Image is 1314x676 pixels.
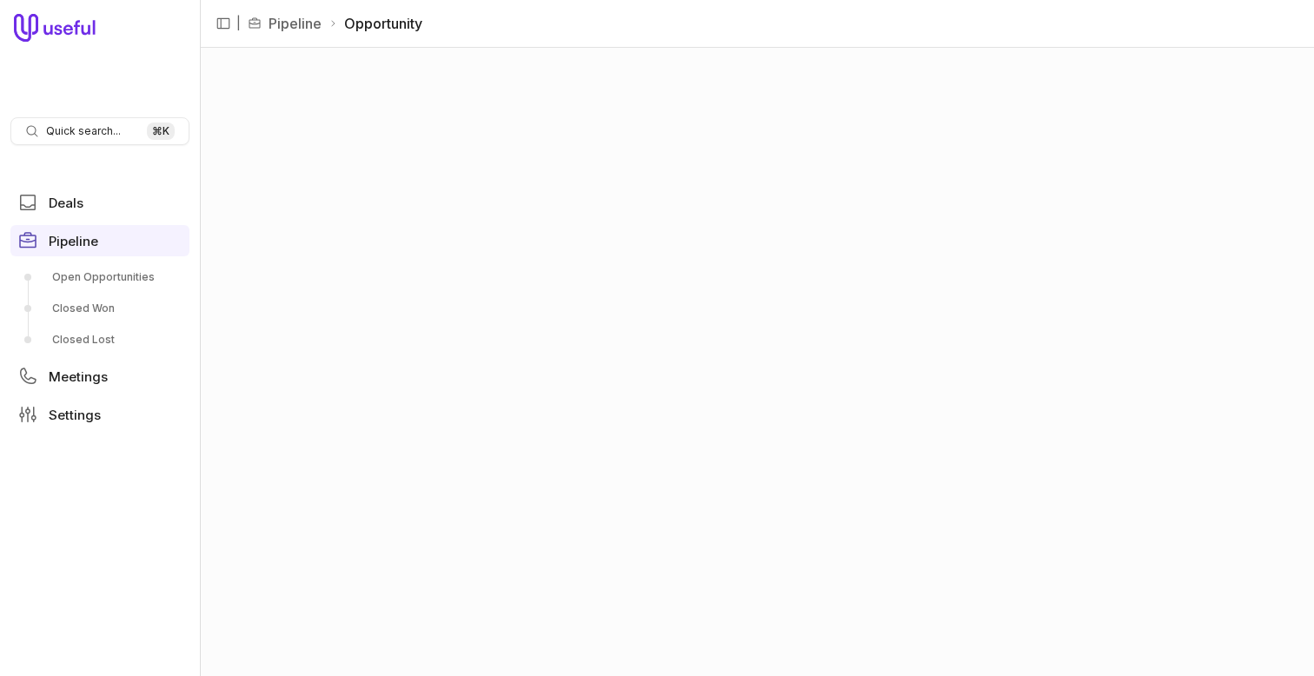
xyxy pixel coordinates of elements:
button: Collapse sidebar [210,10,236,36]
a: Open Opportunities [10,263,189,291]
span: | [236,13,241,34]
a: Deals [10,187,189,218]
span: Quick search... [46,124,121,138]
span: Meetings [49,370,108,383]
a: Pipeline [269,13,322,34]
kbd: ⌘ K [147,123,175,140]
span: Deals [49,196,83,209]
div: Pipeline submenu [10,263,189,354]
a: Settings [10,399,189,430]
a: Pipeline [10,225,189,256]
a: Closed Won [10,295,189,322]
a: Closed Lost [10,326,189,354]
span: Settings [49,408,101,421]
li: Opportunity [328,13,422,34]
span: Pipeline [49,235,98,248]
a: Meetings [10,361,189,392]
